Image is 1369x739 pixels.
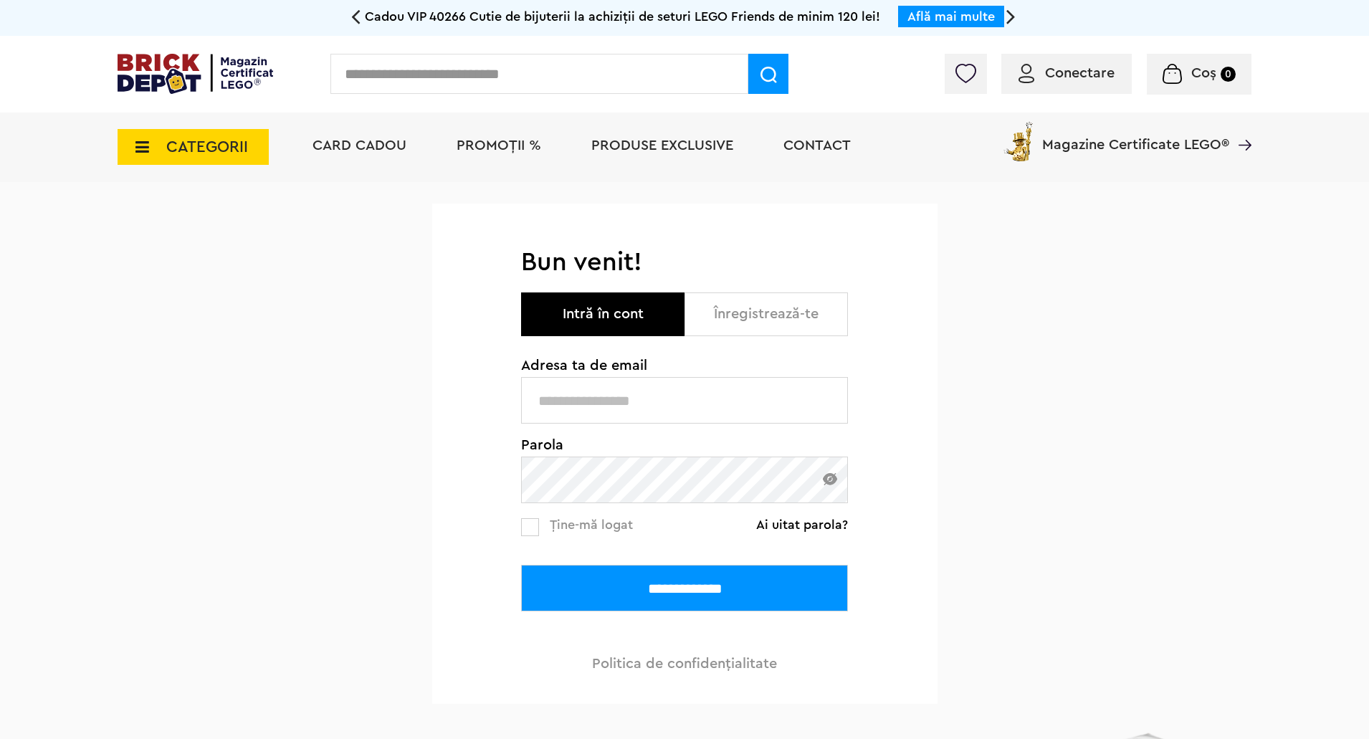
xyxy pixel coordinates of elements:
a: Contact [783,138,851,153]
span: Parola [521,438,848,452]
a: Produse exclusive [591,138,733,153]
a: Politica de confidenţialitate [592,657,777,671]
span: Conectare [1045,66,1115,80]
small: 0 [1221,67,1236,82]
button: Intră în cont [521,292,684,336]
a: Conectare [1019,66,1115,80]
span: CATEGORII [166,139,248,155]
span: Magazine Certificate LEGO® [1042,119,1229,152]
a: Card Cadou [313,138,406,153]
button: Înregistrează-te [684,292,848,336]
a: Află mai multe [907,10,995,23]
a: Magazine Certificate LEGO® [1229,119,1251,133]
h1: Bun venit! [521,247,848,278]
span: Cadou VIP 40266 Cutie de bijuterii la achiziții de seturi LEGO Friends de minim 120 lei! [365,10,880,23]
span: Adresa ta de email [521,358,848,373]
a: Ai uitat parola? [756,518,848,532]
span: Coș [1191,66,1216,80]
a: PROMOȚII % [457,138,541,153]
span: Ține-mă logat [550,518,633,531]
